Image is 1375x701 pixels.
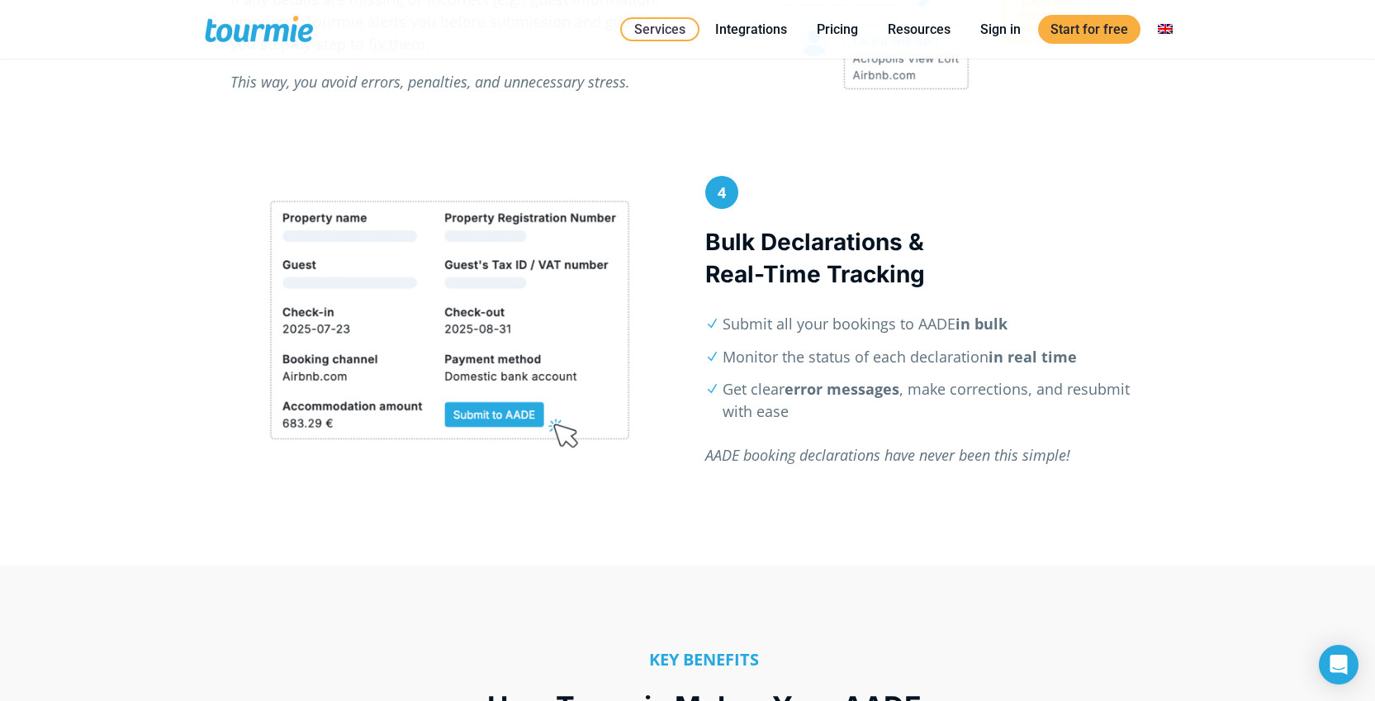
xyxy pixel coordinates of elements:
li: Submit all your bookings to AADE [723,313,1145,335]
div: Open Intercom Messenger [1319,645,1358,684]
span: KEY BENEFITS [649,648,759,670]
a: Switch to [1145,19,1185,40]
a: Services [620,17,699,41]
h3: Bulk Declarations & Real-Time Tracking [705,226,1145,291]
li: Get clear , make corrections, and resubmit with ease [723,378,1145,423]
span: 4 [705,176,738,209]
em: AADE booking declarations have never been this simple! [705,445,1070,465]
strong: in bulk [955,314,1008,334]
em: This way, you avoid errors, penalties, and unnecessary stress. [230,72,630,92]
a: Pricing [804,19,870,40]
a: Start for free [1038,15,1140,44]
a: Sign in [968,19,1033,40]
a: Resources [875,19,963,40]
a: Integrations [703,19,799,40]
strong: in real time [989,347,1077,367]
li: Monitor the status of each declaration [723,346,1145,368]
strong: error messages [785,379,899,399]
